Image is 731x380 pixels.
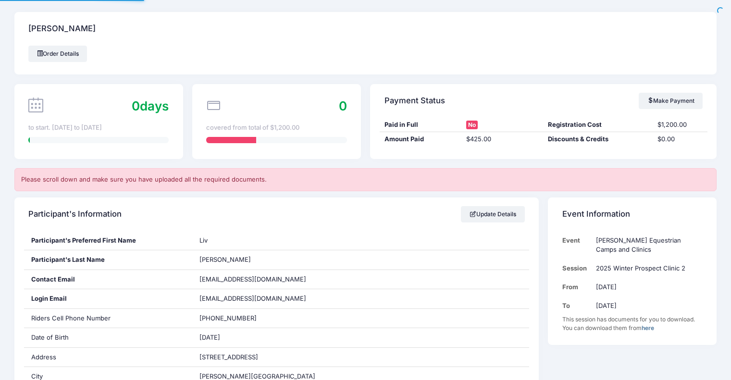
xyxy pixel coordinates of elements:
div: $425.00 [461,135,543,144]
div: $1,200.00 [653,120,707,130]
td: [DATE] [591,278,702,296]
span: [STREET_ADDRESS] [199,353,258,361]
div: Address [24,348,193,367]
td: [DATE] [591,296,702,315]
div: Riders Cell Phone Number [24,309,193,328]
h4: Event Information [562,200,630,228]
div: Registration Cost [544,120,653,130]
div: Discounts & Credits [544,135,653,144]
h4: Participant's Information [28,200,122,228]
td: From [562,278,592,296]
span: [DATE] [199,333,220,341]
div: Participant's Preferred First Name [24,231,193,250]
a: Update Details [461,206,525,222]
span: [PERSON_NAME][GEOGRAPHIC_DATA] [199,372,315,380]
span: 0 [132,98,140,113]
td: Event [562,231,592,259]
span: No [466,121,478,129]
td: [PERSON_NAME] Equestrian Camps and Clinics [591,231,702,259]
a: Order Details [28,46,87,62]
span: [EMAIL_ADDRESS][DOMAIN_NAME] [199,275,306,283]
a: here [642,324,654,331]
h4: Payment Status [384,87,445,114]
div: Date of Birth [24,328,193,347]
div: Participant's Last Name [24,250,193,270]
td: Session [562,259,592,278]
div: Amount Paid [380,135,461,144]
h4: [PERSON_NAME] [28,15,96,43]
div: covered from total of $1,200.00 [206,123,347,133]
div: Please scroll down and make sure you have uploaded all the required documents. [14,168,717,191]
span: 0 [339,98,347,113]
div: This session has documents for you to download. You can download them from [562,315,703,332]
td: To [562,296,592,315]
div: to start. [DATE] to [DATE] [28,123,169,133]
div: days [132,97,169,115]
div: $0.00 [653,135,707,144]
span: [PHONE_NUMBER] [199,314,257,322]
td: 2025 Winter Prospect Clinic 2 [591,259,702,278]
span: Liv [199,236,208,244]
div: Login Email [24,289,193,308]
div: Paid in Full [380,120,461,130]
div: Contact Email [24,270,193,289]
span: [PERSON_NAME] [199,256,251,263]
a: Make Payment [639,93,703,109]
span: [EMAIL_ADDRESS][DOMAIN_NAME] [199,294,320,304]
